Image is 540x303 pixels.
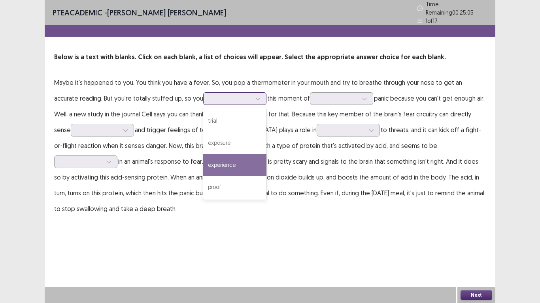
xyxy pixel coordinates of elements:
[53,7,102,17] span: PTE academic
[53,7,226,19] p: - [PERSON_NAME] [PERSON_NAME]
[426,17,438,25] p: 1 of 17
[203,132,266,154] div: exposure
[203,110,266,132] div: trial
[203,176,266,198] div: proof
[54,52,486,62] p: Below is a text with blanks. Click on each blank, a list of choices will appear. Select the appro...
[54,75,486,217] p: Maybe it's happened to you. You think you have a fever. So, you pop a thermometer in your mouth a...
[203,154,266,176] div: experience
[461,290,492,300] button: Next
